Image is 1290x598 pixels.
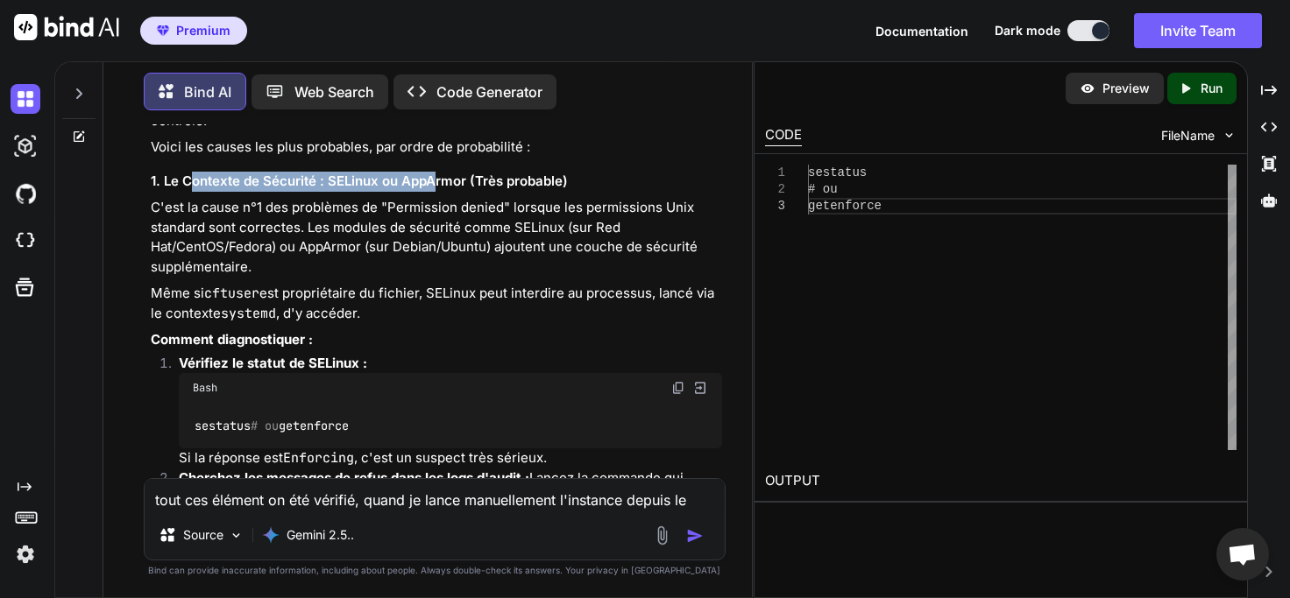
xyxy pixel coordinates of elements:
p: Même si est propriétaire du fichier, SELinux peut interdire au processus, lancé via le contexte ,... [151,284,721,323]
button: premiumPremium [140,17,247,45]
button: Invite Team [1134,13,1262,48]
span: Dark mode [995,22,1060,39]
strong: Comment diagnostiquer : [151,331,313,348]
img: Bind AI [14,14,119,40]
div: 2 [765,181,785,198]
span: # ou [251,418,279,433]
img: premium [157,25,169,36]
img: attachment [652,525,672,545]
code: systemd [221,305,276,322]
p: Preview [1102,80,1150,97]
img: cloudideIcon [11,226,40,256]
strong: Cherchez les messages de refus dans les logs d'audit : [179,469,529,486]
button: Documentation [875,22,968,40]
span: Documentation [875,24,968,39]
code: Enforcing [283,449,354,467]
h3: 1. Le Contexte de Sécurité : SELinux ou AppArmor (Très probable) [151,172,721,192]
p: Si la réponse est , c'est un suspect très sérieux. [179,448,721,468]
img: Open in Browser [692,380,708,396]
img: darkAi-studio [11,131,40,161]
p: Lancez la commande qui échoue ( ), puis cherchez immédiatement les erreurs dans les logs d'audit. [179,468,721,528]
code: sestatus getenforce [193,417,350,435]
img: githubDark [11,179,40,208]
p: Bind can provide inaccurate information, including about people. Always double-check its answers.... [144,564,725,577]
div: 1 [765,165,785,181]
img: copy [671,381,685,395]
img: darkChat [11,84,40,114]
code: cftuser [204,285,259,302]
img: Gemini 2.5 Pro [262,526,280,544]
p: C'est la cause n°1 des problèmes de "Permission denied" lorsque les permissions Unix standard son... [151,198,721,277]
p: Bind AI [184,81,231,102]
span: Bash [193,381,217,395]
p: Run [1201,80,1223,97]
strong: Vérifiez le statut de SELinux : [179,355,367,371]
img: settings [11,539,40,569]
span: # ou [808,182,838,196]
span: Premium [176,22,230,39]
div: 3 [765,198,785,215]
h2: OUTPUT [755,461,1247,502]
p: Source [183,526,223,544]
p: Code Generator [436,81,542,102]
img: icon [686,527,704,545]
p: Web Search [294,81,374,102]
p: Voici les causes les plus probables, par ordre de probabilité : [151,137,721,158]
a: Ouvrir le chat [1216,528,1269,580]
div: CODE [765,125,802,146]
span: sestatus [808,165,867,179]
img: preview [1080,81,1095,96]
img: chevron down [1222,128,1237,143]
span: getenforce [808,199,882,213]
p: Gemini 2.5.. [287,526,354,544]
span: FileName [1161,127,1215,144]
img: Pick Models [229,528,244,543]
